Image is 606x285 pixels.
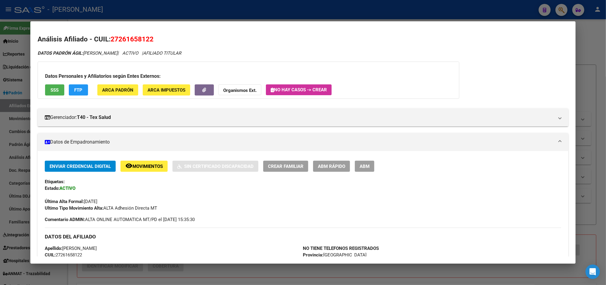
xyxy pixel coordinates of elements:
[268,164,303,169] span: Crear Familiar
[77,114,111,121] strong: T40 - Tex Salud
[38,133,568,151] mat-expansion-panel-header: Datos de Empadronamiento
[266,84,332,95] button: No hay casos -> Crear
[45,246,62,251] strong: Apellido:
[45,246,97,251] span: [PERSON_NAME]
[125,162,132,169] mat-icon: remove_red_eye
[143,84,190,96] button: ARCA Impuestos
[303,246,379,251] strong: NO TIENE TELEFONOS REGISTRADOS
[360,164,370,169] span: ABM
[271,87,327,92] span: No hay casos -> Crear
[355,161,374,172] button: ABM
[50,164,111,169] span: Enviar Credencial Digital
[45,186,59,191] strong: Estado:
[172,161,258,172] button: Sin Certificado Discapacidad
[120,161,168,172] button: Movimientos
[69,84,88,96] button: FTP
[97,84,138,96] button: ARCA Padrón
[38,50,83,56] strong: DATOS PADRÓN ÁGIL:
[263,161,308,172] button: Crear Familiar
[45,252,56,258] strong: CUIL:
[45,217,85,222] strong: Comentario ADMIN:
[303,252,367,258] span: [GEOGRAPHIC_DATA]
[132,164,163,169] span: Movimientos
[218,84,261,96] button: Organismos Ext.
[111,35,154,43] span: 27261658122
[38,50,181,56] i: | ACTIVO |
[318,164,345,169] span: ABM Rápido
[45,216,195,223] span: ALTA ONLINE AUTOMATICA MT/PD el [DATE] 15:35:30
[45,84,64,96] button: SSS
[45,199,84,204] strong: Última Alta Formal:
[45,114,554,121] mat-panel-title: Gerenciador:
[45,233,561,240] h3: DATOS DEL AFILIADO
[38,50,117,56] span: [PERSON_NAME]
[102,87,133,93] span: ARCA Padrón
[586,265,600,279] div: Open Intercom Messenger
[45,252,82,258] span: 27261658122
[74,87,82,93] span: FTP
[45,179,65,184] strong: Etiquetas:
[59,186,75,191] strong: ACTIVO
[184,164,254,169] span: Sin Certificado Discapacidad
[45,161,116,172] button: Enviar Credencial Digital
[45,73,452,80] h3: Datos Personales y Afiliatorios según Entes Externos:
[45,199,97,204] span: [DATE]
[45,205,103,211] strong: Ultimo Tipo Movimiento Alta:
[38,34,568,44] h2: Análisis Afiliado - CUIL:
[303,252,323,258] strong: Provincia:
[45,138,554,146] mat-panel-title: Datos de Empadronamiento
[313,161,350,172] button: ABM Rápido
[50,87,59,93] span: SSS
[143,50,181,56] span: AFILIADO TITULAR
[148,87,185,93] span: ARCA Impuestos
[223,88,257,93] strong: Organismos Ext.
[45,205,157,211] span: ALTA Adhesión Directa MT
[38,108,568,126] mat-expansion-panel-header: Gerenciador:T40 - Tex Salud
